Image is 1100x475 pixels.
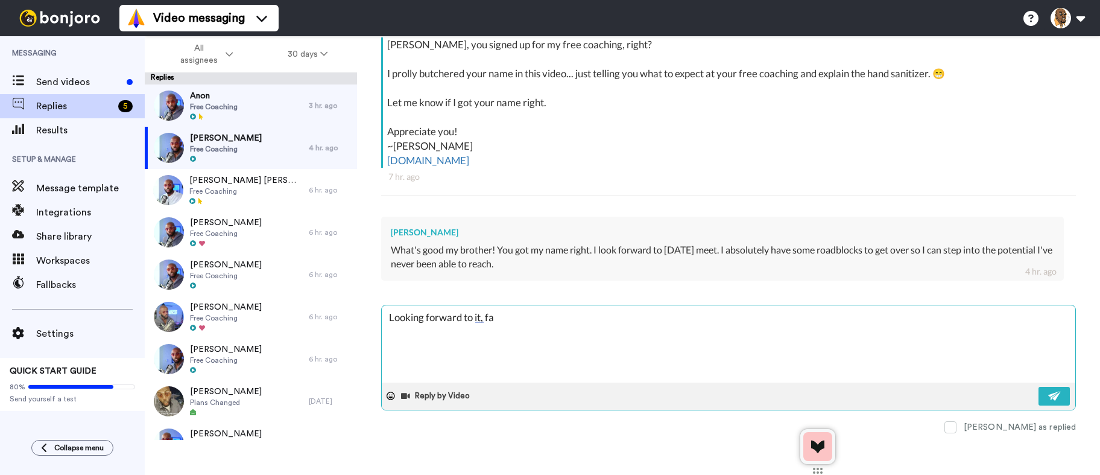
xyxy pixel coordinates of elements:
[190,301,262,313] span: [PERSON_NAME]
[309,354,351,364] div: 6 hr. ago
[189,186,303,196] span: Free Coaching
[309,270,351,279] div: 6 hr. ago
[309,143,351,153] div: 4 hr. ago
[145,422,357,465] a: [PERSON_NAME]Free Coaching[DATE]
[388,171,1069,183] div: 7 hr. ago
[190,132,262,144] span: [PERSON_NAME]
[36,229,145,244] span: Share library
[36,327,145,341] span: Settings
[190,217,262,229] span: [PERSON_NAME]
[387,37,1073,168] div: [PERSON_NAME], you signed up for my free coaching, right? I prolly butchered your name in this vi...
[174,42,223,66] span: All assignees
[391,226,1054,238] div: [PERSON_NAME]
[1025,266,1057,278] div: 4 hr. ago
[145,84,357,127] a: AnonFree Coaching3 hr. ago
[190,144,262,154] span: Free Coaching
[10,382,25,392] span: 80%
[190,313,262,323] span: Free Coaching
[190,343,262,355] span: [PERSON_NAME]
[10,367,96,375] span: QUICK START GUIDE
[14,10,105,27] img: bj-logo-header-white.svg
[31,440,113,456] button: Collapse menu
[964,421,1076,433] div: [PERSON_NAME] as replied
[309,101,351,110] div: 3 hr. ago
[145,211,357,253] a: [PERSON_NAME]Free Coaching6 hr. ago
[145,253,357,296] a: [PERSON_NAME]Free Coaching6 hr. ago
[54,443,104,453] span: Collapse menu
[147,37,261,71] button: All assignees
[36,253,145,268] span: Workspaces
[309,439,351,448] div: [DATE]
[382,305,1075,383] textarea: Looking forward to it, fa
[36,123,145,138] span: Results
[309,228,351,237] div: 6 hr. ago
[190,271,262,281] span: Free Coaching
[154,217,184,247] img: e1571473-674e-4fb5-82b6-f32598f6bb34-thumb.jpg
[127,8,146,28] img: vm-color.svg
[145,127,357,169] a: [PERSON_NAME]Free Coaching4 hr. ago
[190,229,262,238] span: Free Coaching
[190,386,262,398] span: [PERSON_NAME]
[36,75,122,89] span: Send videos
[36,205,145,220] span: Integrations
[145,338,357,380] a: [PERSON_NAME]Free Coaching6 hr. ago
[145,72,357,84] div: Replies
[36,181,145,196] span: Message template
[189,174,303,186] span: [PERSON_NAME] [PERSON_NAME]
[154,386,184,416] img: 28e032e4-57a9-4eed-8c77-332f14a3285c-thumb.jpg
[154,344,184,374] img: 698506f6-bcb5-4c48-9356-19d0a62192df-thumb.jpg
[1048,391,1061,401] img: send-white.svg
[145,296,357,338] a: [PERSON_NAME]Free Coaching6 hr. ago
[190,440,262,450] span: Free Coaching
[387,154,469,167] a: [DOMAIN_NAME]
[309,312,351,322] div: 6 hr. ago
[145,380,357,422] a: [PERSON_NAME]Plans Changed[DATE]
[153,175,183,205] img: 3c7731fe-347c-4a32-a53d-d4aac9e5c19d-thumb.jpg
[309,185,351,195] div: 6 hr. ago
[190,259,262,271] span: [PERSON_NAME]
[36,99,113,113] span: Replies
[153,10,245,27] span: Video messaging
[36,278,145,292] span: Fallbacks
[400,387,473,405] button: Reply by Video
[154,91,184,121] img: 836f08c6-17bf-493e-8ad9-256469128cc8-thumb.jpg
[154,429,184,459] img: 48d90861-9b4c-4d24-ba92-7740182d2aa9-thumb.jpg
[154,133,184,163] img: 04f5b6ea-c23b-42e5-97d4-22f3738a1dda-thumb.jpg
[10,394,135,404] span: Send yourself a test
[391,243,1054,271] div: What's good my brother! You got my name right. I look forward to [DATE] meet. I absolutely have s...
[190,355,262,365] span: Free Coaching
[154,260,184,290] img: 2381e0b4-0c37-4a6a-bb05-d4b7997c0a88-thumb.jpg
[190,102,238,112] span: Free Coaching
[190,90,238,102] span: Anon
[118,100,133,112] div: 5
[190,428,262,440] span: [PERSON_NAME]
[154,302,184,332] img: 0eac518f-fa50-4d94-9153-d51d1596eb62-thumb.jpg
[309,397,351,406] div: [DATE]
[261,43,355,65] button: 30 days
[145,169,357,211] a: [PERSON_NAME] [PERSON_NAME]Free Coaching6 hr. ago
[190,398,262,407] span: Plans Changed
